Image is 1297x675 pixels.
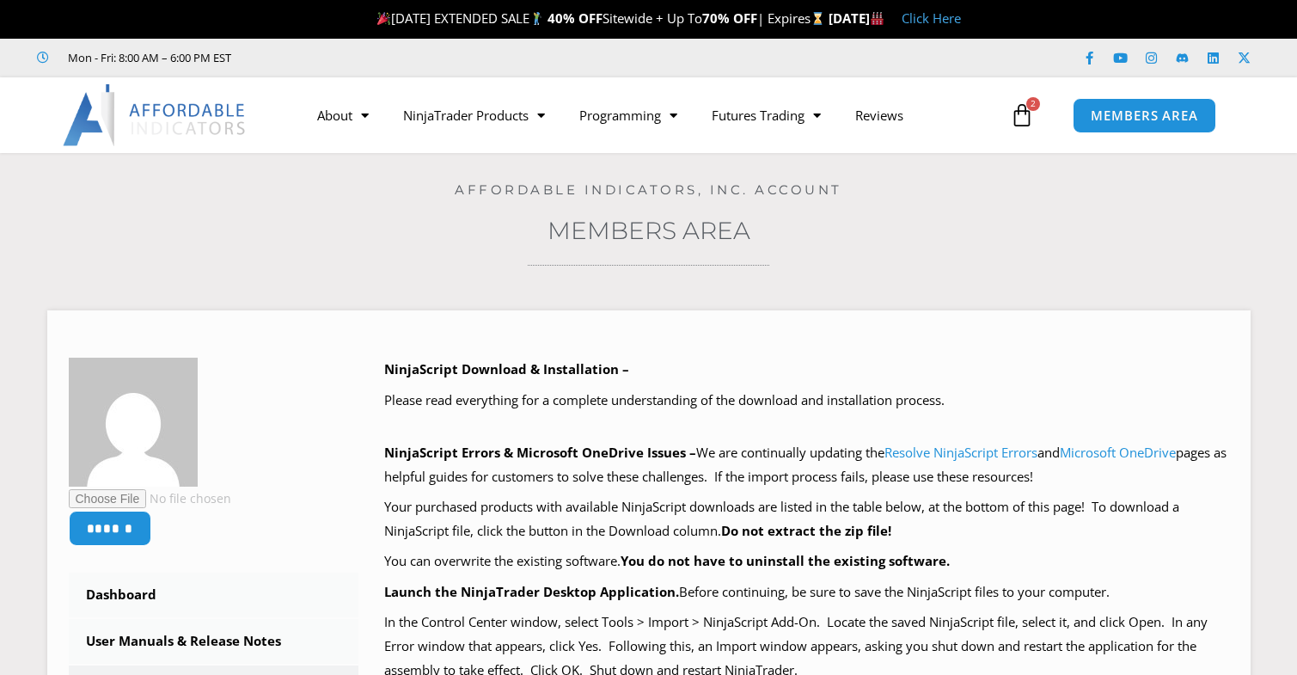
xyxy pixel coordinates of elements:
[902,9,961,27] a: Click Here
[373,9,829,27] span: [DATE] EXTENDED SALE Sitewide + Up To | Expires
[548,9,603,27] strong: 40% OFF
[69,573,359,617] a: Dashboard
[871,12,884,25] img: 🏭
[455,181,842,198] a: Affordable Indicators, Inc. Account
[1060,444,1176,461] a: Microsoft OneDrive
[621,552,950,569] b: You do not have to uninstall the existing software.
[255,49,513,66] iframe: Customer reviews powered by Trustpilot
[69,358,198,487] img: 533609fb8e140734bf984d38e60c73e0ce4b80274586a2fc6c4ee27f7aca0022
[1026,97,1040,111] span: 2
[548,216,750,245] a: Members Area
[384,580,1229,604] p: Before continuing, be sure to save the NinjaScript files to your computer.
[884,444,1037,461] a: Resolve NinjaScript Errors
[300,95,386,135] a: About
[384,360,629,377] b: NinjaScript Download & Installation –
[384,444,696,461] b: NinjaScript Errors & Microsoft OneDrive Issues –
[1091,109,1198,122] span: MEMBERS AREA
[300,95,1006,135] nav: Menu
[64,47,231,68] span: Mon - Fri: 8:00 AM – 6:00 PM EST
[384,441,1229,489] p: We are continually updating the and pages as helpful guides for customers to solve these challeng...
[838,95,921,135] a: Reviews
[811,12,824,25] img: ⌛
[384,549,1229,574] p: You can overwrite the existing software.
[1073,98,1216,133] a: MEMBERS AREA
[721,522,891,539] b: Do not extract the zip file!
[829,9,884,27] strong: [DATE]
[377,12,390,25] img: 🎉
[63,84,248,146] img: LogoAI | Affordable Indicators – NinjaTrader
[984,90,1060,140] a: 2
[694,95,838,135] a: Futures Trading
[384,583,679,600] b: Launch the NinjaTrader Desktop Application.
[702,9,757,27] strong: 70% OFF
[386,95,562,135] a: NinjaTrader Products
[530,12,543,25] img: 🏌️‍♂️
[384,495,1229,543] p: Your purchased products with available NinjaScript downloads are listed in the table below, at th...
[69,619,359,664] a: User Manuals & Release Notes
[384,389,1229,413] p: Please read everything for a complete understanding of the download and installation process.
[562,95,694,135] a: Programming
